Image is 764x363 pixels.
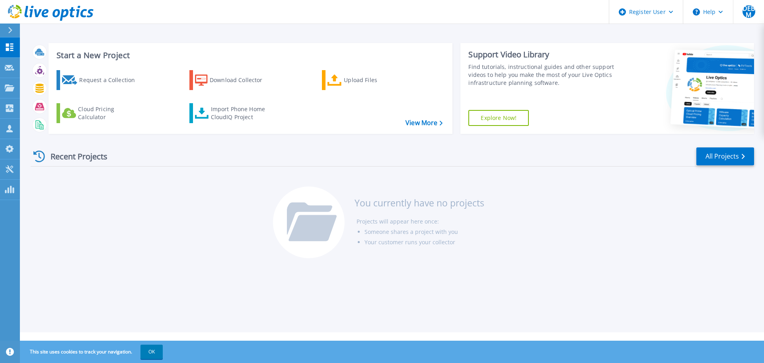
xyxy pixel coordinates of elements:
[22,345,163,359] span: This site uses cookies to track your navigation.
[357,216,484,227] li: Projects will appear here once:
[405,119,442,127] a: View More
[210,72,273,88] div: Download Collector
[696,147,754,165] a: All Projects
[57,51,442,60] h3: Start a New Project
[364,227,484,237] li: Someone shares a project with you
[364,237,484,247] li: Your customer runs your collector
[57,103,145,123] a: Cloud Pricing Calculator
[79,72,143,88] div: Request a Collection
[468,49,618,60] div: Support Video Library
[78,105,142,121] div: Cloud Pricing Calculator
[57,70,145,90] a: Request a Collection
[344,72,407,88] div: Upload Files
[31,147,118,166] div: Recent Projects
[468,110,529,126] a: Explore Now!
[355,198,484,207] h3: You currently have no projects
[211,105,273,121] div: Import Phone Home CloudIQ Project
[189,70,278,90] a: Download Collector
[322,70,411,90] a: Upload Files
[743,5,755,18] span: DEBM
[468,63,618,87] div: Find tutorials, instructional guides and other support videos to help you make the most of your L...
[140,345,163,359] button: OK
